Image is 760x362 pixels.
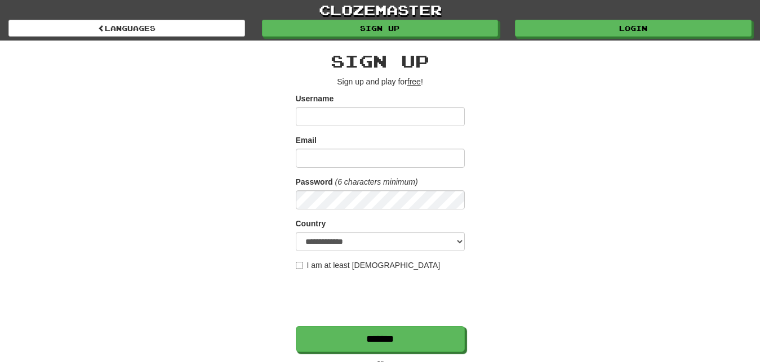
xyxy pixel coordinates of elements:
[296,52,465,70] h2: Sign up
[296,93,334,104] label: Username
[296,135,317,146] label: Email
[296,276,467,320] iframe: reCAPTCHA
[296,260,441,271] label: I am at least [DEMOGRAPHIC_DATA]
[262,20,499,37] a: Sign up
[296,176,333,187] label: Password
[296,76,465,87] p: Sign up and play for !
[335,177,418,186] em: (6 characters minimum)
[407,77,421,86] u: free
[296,262,303,269] input: I am at least [DEMOGRAPHIC_DATA]
[8,20,245,37] a: Languages
[515,20,752,37] a: Login
[296,218,326,229] label: Country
